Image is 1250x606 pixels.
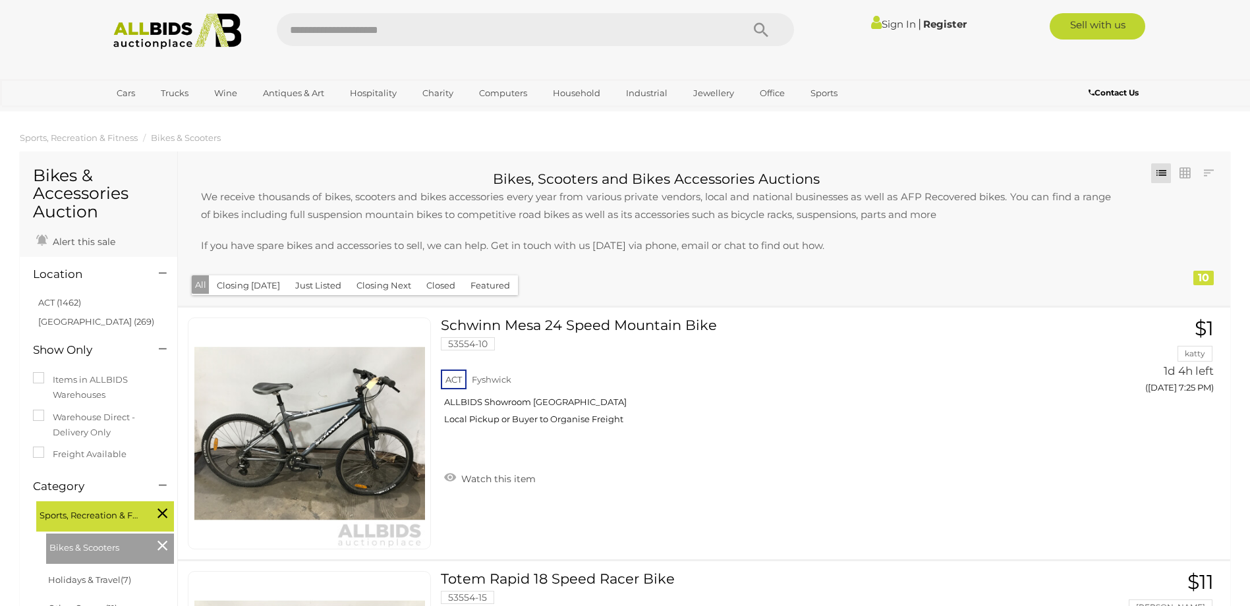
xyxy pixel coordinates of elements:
[1195,316,1214,341] span: $1
[33,167,164,221] h1: Bikes & Accessories Auction
[121,574,131,585] span: (7)
[1187,570,1214,594] span: $11
[470,82,536,104] a: Computers
[451,317,1045,435] a: Schwinn Mesa 24 Speed Mountain Bike 53554-10 ACT Fyshwick ALLBIDS Showroom [GEOGRAPHIC_DATA] Loca...
[254,82,333,104] a: Antiques & Art
[418,275,463,296] button: Closed
[802,82,846,104] a: Sports
[20,132,138,143] a: Sports, Recreation & Fitness
[106,13,249,49] img: Allbids.com.au
[38,316,154,327] a: [GEOGRAPHIC_DATA] (269)
[33,231,119,250] a: Alert this sale
[1089,88,1139,97] b: Contact Us
[194,318,425,549] img: 53554-10d.JPG
[871,18,916,30] a: Sign In
[151,132,221,143] a: Bikes & Scooters
[349,275,419,296] button: Closing Next
[33,480,139,493] h4: Category
[188,236,1124,254] p: If you have spare bikes and accessories to sell, we can help. Get in touch with us [DATE] via pho...
[1089,86,1142,100] a: Contact Us
[33,410,164,441] label: Warehouse Direct - Delivery Only
[544,82,609,104] a: Household
[108,82,144,104] a: Cars
[49,537,148,555] span: Bikes & Scooters
[188,188,1124,223] p: We receive thousands of bikes, scooters and bikes accessories every year from various private ven...
[49,236,115,248] span: Alert this sale
[728,13,794,46] button: Search
[206,82,246,104] a: Wine
[1065,317,1217,400] a: $1 katty 1d 4h left ([DATE] 7:25 PM)
[463,275,518,296] button: Featured
[1193,271,1214,285] div: 10
[685,82,743,104] a: Jewellery
[33,268,139,281] h4: Location
[108,104,219,126] a: [GEOGRAPHIC_DATA]
[209,275,288,296] button: Closing [DATE]
[287,275,349,296] button: Just Listed
[617,82,676,104] a: Industrial
[33,447,127,462] label: Freight Available
[192,275,210,294] button: All
[918,16,921,31] span: |
[33,372,164,403] label: Items in ALLBIDS Warehouses
[1050,13,1145,40] a: Sell with us
[152,82,197,104] a: Trucks
[48,574,131,585] a: Holidays & Travel(7)
[341,82,405,104] a: Hospitality
[414,82,462,104] a: Charity
[188,171,1124,186] h2: Bikes, Scooters and Bikes Accessories Auctions
[923,18,967,30] a: Register
[441,468,539,487] a: Watch this item
[458,473,536,485] span: Watch this item
[751,82,793,104] a: Office
[33,344,139,356] h4: Show Only
[38,297,81,308] a: ACT (1462)
[40,505,138,523] span: Sports, Recreation & Fitness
